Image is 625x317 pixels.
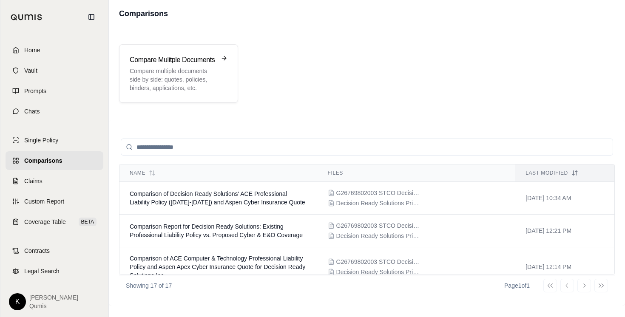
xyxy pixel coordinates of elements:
[336,232,421,240] span: Decision Ready Solutions Primary Quote (1).pdf
[515,215,614,247] td: [DATE] 12:21 PM
[29,293,78,302] span: [PERSON_NAME]
[504,281,530,290] div: Page 1 of 1
[515,247,614,287] td: [DATE] 12:14 PM
[6,262,103,280] a: Legal Search
[6,82,103,100] a: Prompts
[130,67,216,92] p: Compare multiple documents side by side: quotes, policies, binders, applications, etc.
[130,255,305,279] span: Comparison of ACE Computer & Technology Professional Liability Policy and Aspen Apex Cyber Insura...
[336,268,421,276] span: Decision Ready Solutions Primary Quote (1).pdf
[130,55,216,65] h3: Compare Mulitple Documents
[24,218,66,226] span: Coverage Table
[24,197,64,206] span: Custom Report
[126,281,172,290] p: Showing 17 of 17
[6,41,103,59] a: Home
[6,102,103,121] a: Chats
[85,10,98,24] button: Collapse sidebar
[515,182,614,215] td: [DATE] 10:34 AM
[24,46,40,54] span: Home
[526,170,604,176] div: Last modified
[130,190,305,206] span: Comparison of Decision Ready Solutions' ACE Professional Liability Policy (2016-2017) and Aspen C...
[24,156,62,165] span: Comparisons
[6,131,103,150] a: Single Policy
[130,223,303,238] span: Comparison Report for Decision Ready Solutions: Existing Professional Liability Policy vs. Propos...
[24,136,58,144] span: Single Policy
[9,293,26,310] div: K
[130,170,307,176] div: Name
[336,189,421,197] span: G26769802003 STCO DecisionR2083882283158AM (1).pdf
[318,164,516,182] th: Files
[24,66,37,75] span: Vault
[24,87,46,95] span: Prompts
[11,14,43,20] img: Qumis Logo
[6,241,103,260] a: Contracts
[6,172,103,190] a: Claims
[24,177,43,185] span: Claims
[29,302,78,310] span: Qumis
[6,151,103,170] a: Comparisons
[6,61,103,80] a: Vault
[336,199,421,207] span: Decision Ready Solutions Primary Quote (1).pdf
[336,258,421,266] span: G26769802003 STCO DecisionR2083882283158AM (1).pdf
[79,218,97,226] span: BETA
[24,267,60,275] span: Legal Search
[336,221,421,230] span: G26769802003 STCO DecisionR2083882283158AM (1).pdf
[24,107,40,116] span: Chats
[119,8,168,20] h1: Comparisons
[24,246,50,255] span: Contracts
[6,212,103,231] a: Coverage TableBETA
[6,192,103,211] a: Custom Report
